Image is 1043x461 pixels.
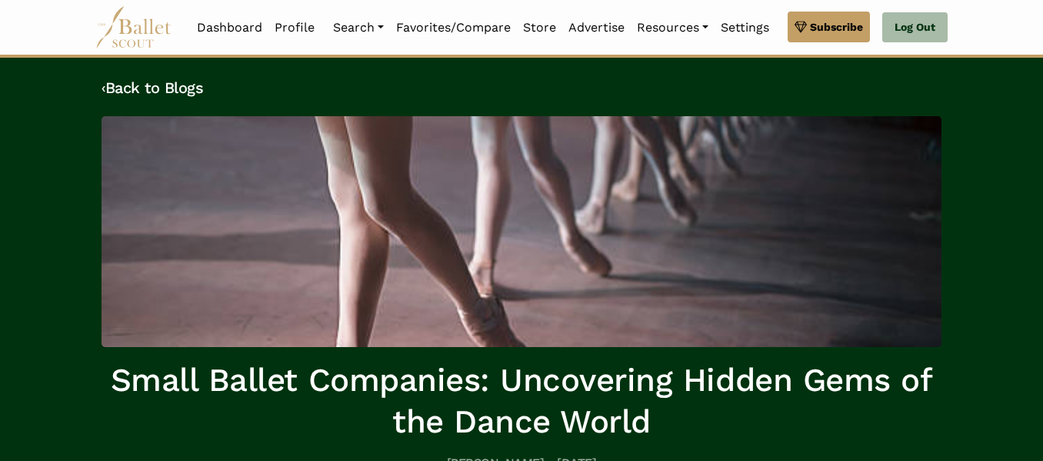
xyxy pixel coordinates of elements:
a: Profile [268,12,321,44]
a: Log Out [882,12,948,43]
a: Favorites/Compare [390,12,517,44]
img: header_image.img [102,116,941,347]
a: Store [517,12,562,44]
a: Resources [631,12,715,44]
a: ‹Back to Blogs [102,79,203,97]
a: Subscribe [788,12,870,42]
img: gem.svg [795,18,807,35]
a: Search [327,12,390,44]
span: Subscribe [810,18,863,35]
a: Dashboard [191,12,268,44]
a: Settings [715,12,775,44]
h1: Small Ballet Companies: Uncovering Hidden Gems of the Dance World [102,359,941,443]
code: ‹ [102,78,105,97]
a: Advertise [562,12,631,44]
